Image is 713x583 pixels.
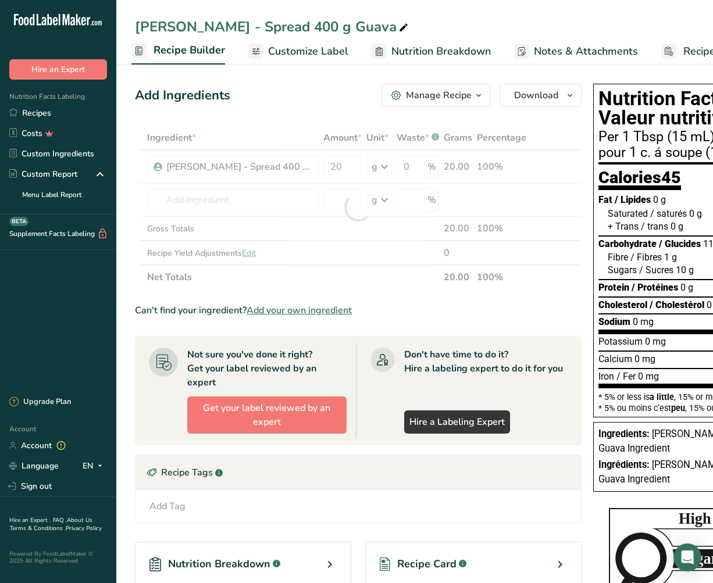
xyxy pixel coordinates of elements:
[664,252,677,263] span: 1 g
[653,194,666,205] span: 0 g
[135,16,411,37] div: [PERSON_NAME] - Spread 400 g Guava
[187,348,347,389] div: Not sure you've done it right? Get your label reviewed by an expert
[598,238,657,249] span: Carbohydrate
[598,282,629,293] span: Protein
[598,428,650,439] span: Ingredients:
[66,524,102,532] a: Privacy Policy
[650,299,704,310] span: / Cholestérol
[689,208,702,219] span: 0 g
[168,556,270,572] span: Nutrition Breakdown
[136,455,581,490] div: Recipe Tags
[9,59,107,80] button: Hire an Expert
[632,282,678,293] span: / Protéines
[372,38,491,65] a: Nutrition Breakdown
[53,516,67,524] a: FAQ .
[404,410,510,434] a: Hire a Labeling Expert
[633,316,654,327] span: 0 mg
[608,221,639,232] span: + Trans
[10,524,66,532] a: Terms & Conditions .
[650,392,674,402] span: a little
[645,336,666,347] span: 0 mg
[391,44,491,59] span: Nutrition Breakdown
[83,459,107,473] div: EN
[608,252,628,263] span: Fibre
[9,516,92,532] a: About Us .
[9,550,107,564] div: Powered By FoodLabelMaker © 2025 All Rights Reserved
[9,396,71,408] div: Upgrade Plan
[268,44,348,59] span: Customize Label
[598,316,630,327] span: Sodium
[659,238,701,249] span: / Glucides
[608,208,648,219] span: Saturated
[671,403,685,413] span: peu
[680,282,693,293] span: 0 g
[638,371,659,382] span: 0 mg
[9,516,51,524] a: Hire an Expert .
[676,264,694,276] span: 10 g
[192,401,341,429] span: Get your label reviewed by an expert
[500,84,582,107] button: Download
[634,353,655,364] span: 0 mg
[187,396,347,434] button: Get your label reviewed by an expert
[135,303,582,317] div: Can't find your ingredient?
[598,459,650,470] span: Ingrédients:
[615,194,651,205] span: / Lipides
[598,299,647,310] span: Cholesterol
[534,44,638,59] span: Notes & Attachments
[514,38,638,65] a: Notes & Attachments
[9,217,28,226] div: BETA
[598,336,643,347] span: Potassium
[9,168,77,180] div: Custom Report
[131,37,225,65] a: Recipe Builder
[616,371,636,382] span: / Fer
[406,88,472,102] div: Manage Recipe
[397,556,457,572] span: Recipe Card
[514,88,558,102] span: Download
[650,208,687,219] span: / saturés
[248,38,348,65] a: Customize Label
[247,303,352,317] span: Add your own ingredient
[598,169,681,191] div: Calories
[382,84,490,107] button: Manage Recipe
[671,221,683,232] span: 0 g
[598,194,612,205] span: Fat
[661,167,681,187] span: 45
[598,353,632,364] span: Calcium
[598,371,614,382] span: Iron
[639,264,673,276] span: / Sucres
[9,456,59,476] a: Language
[673,543,701,571] div: Open Intercom Messenger
[404,348,563,375] div: Don't have time to do it? Hire a labeling expert to do it for you
[149,499,186,513] div: Add Tag
[608,264,637,276] span: Sugars
[641,221,668,232] span: / trans
[135,86,230,105] div: Add Ingredients
[154,42,225,58] span: Recipe Builder
[630,252,662,263] span: / Fibres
